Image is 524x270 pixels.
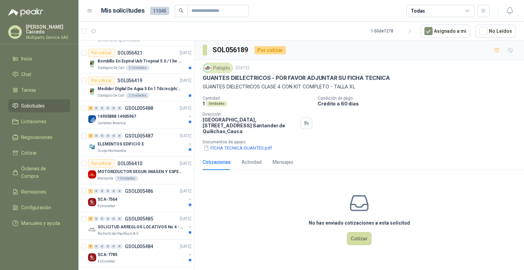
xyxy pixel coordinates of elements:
[347,232,372,245] button: Cotizar
[88,132,193,154] a: 2 0 0 0 0 0 GSOL005487[DATE] Company LogoELEMENTOS EDIFICIO EGrupo Normandía
[21,118,46,125] span: Licitaciones
[78,74,194,101] a: Por cotizarSOL056419[DATE] Company LogoMedidor Digital De Agua 5 En 1 Tds/ec/ph/salinidad/tempera...
[203,144,273,152] button: FICHA TECNICA GUANTES.pdf
[273,158,293,166] div: Mensajes
[180,77,191,84] p: [DATE]
[8,115,70,128] a: Licitaciones
[88,133,93,138] div: 2
[125,133,153,138] p: GSOL005487
[8,8,43,16] img: Logo peakr
[318,101,521,106] p: Crédito a 60 días
[111,244,116,249] div: 0
[94,244,99,249] div: 0
[100,189,105,194] div: 0
[213,45,249,55] h3: SOL056189
[203,63,233,73] div: Patojito
[111,189,116,194] div: 0
[117,106,122,111] div: 0
[94,189,99,194] div: 0
[117,133,122,138] div: 0
[26,35,70,40] p: Multiparts Service SAS
[8,185,70,198] a: Remisiones
[98,58,183,65] p: Bombillo En Espiral Uvb Tropical 5.0 / 13w Reptiles (ectotermos)
[88,226,96,234] img: Company Logo
[126,65,149,71] div: 2 Unidades
[125,244,153,249] p: GSOL005484
[203,96,312,101] p: Cantidad
[98,93,125,98] p: Zoologico De Cali
[98,86,183,92] p: Medidor Digital De Agua 5 En 1 Tds/ec/ph/salinidad/temperatu
[125,189,153,194] p: GSOL005486
[180,188,191,195] p: [DATE]
[8,146,70,159] a: Cotizar
[21,149,37,157] span: Cotizar
[180,160,191,167] p: [DATE]
[26,25,70,34] p: [PERSON_NAME] Caicedo
[105,133,111,138] div: 0
[88,216,93,221] div: 4
[206,101,227,106] div: Unidades
[8,162,70,183] a: Órdenes de Compra
[21,55,32,62] span: Inicio
[21,102,45,110] span: Solicitudes
[180,216,191,222] p: [DATE]
[88,187,193,209] a: 1 0 0 0 0 0 GSOL005486[DATE] Company LogoSCA-7564Estrumetal
[203,74,390,82] p: GUANTES DIELECTRICOS - POR FAVOR ADJUNTAR SU FICHA TECNICA
[88,49,115,57] div: Por cotizar
[101,6,145,16] h1: Mis solicitudes
[98,252,117,258] p: SCA-7785
[98,169,183,175] p: MOTOREDUCTOR SEGUN IMAGEN Y ESPECIFICACIONES ADJUNTAS
[88,87,96,96] img: Company Logo
[125,106,153,111] p: GSOL005488
[98,196,117,203] p: SCA-7564
[78,46,194,74] a: Por cotizarSOL056421[DATE] Company LogoBombillo En Espiral Uvb Tropical 5.0 / 13w Reptiles (ectot...
[180,50,191,56] p: [DATE]
[88,244,93,249] div: 5
[371,26,415,37] div: 1 - 50 de 7278
[8,52,70,65] a: Inicio
[309,219,410,227] h3: No has enviado cotizaciones a esta solicitud
[115,176,138,181] div: 1 Unidades
[203,158,231,166] div: Cotizaciones
[100,133,105,138] div: 0
[242,158,262,166] div: Actividad
[100,244,105,249] div: 0
[88,215,193,237] a: 4 0 0 0 0 0 GSOL005485[DATE] Company LogoSOLICITUD ARREGLOS LOCATIVOS No 4 - PICHINDERio Fertil d...
[179,8,184,13] span: search
[254,46,286,54] div: Por cotizar
[204,64,212,72] img: Company Logo
[88,76,115,85] div: Por cotizar
[88,170,96,179] img: Company Logo
[8,217,70,230] a: Manuales y ayuda
[117,216,122,221] div: 0
[100,106,105,111] div: 0
[98,120,126,126] p: Cartones America
[180,133,191,139] p: [DATE]
[180,243,191,250] p: [DATE]
[98,231,139,237] p: Rio Fertil del Pacífico S.A.S.
[21,71,31,78] span: Chat
[8,99,70,112] a: Solicitudes
[88,115,96,123] img: Company Logo
[8,68,70,81] a: Chat
[98,113,136,120] p: 14905888 14905967
[117,78,142,83] p: SOL056419
[88,106,93,111] div: 2
[100,216,105,221] div: 0
[88,253,96,261] img: Company Logo
[105,106,111,111] div: 0
[318,96,521,101] p: Condición de pago
[117,189,122,194] div: 0
[105,216,111,221] div: 0
[88,104,193,126] a: 2 0 0 0 0 0 GSOL005488[DATE] Company Logo14905888 14905967Cartones America
[117,161,142,166] p: SOL056410
[21,204,51,211] span: Configuración
[8,131,70,144] a: Negociaciones
[8,201,70,214] a: Configuración
[94,216,99,221] div: 0
[88,189,93,194] div: 1
[21,133,53,141] span: Negociaciones
[88,198,96,206] img: Company Logo
[88,159,115,168] div: Por cotizar
[88,60,96,68] img: Company Logo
